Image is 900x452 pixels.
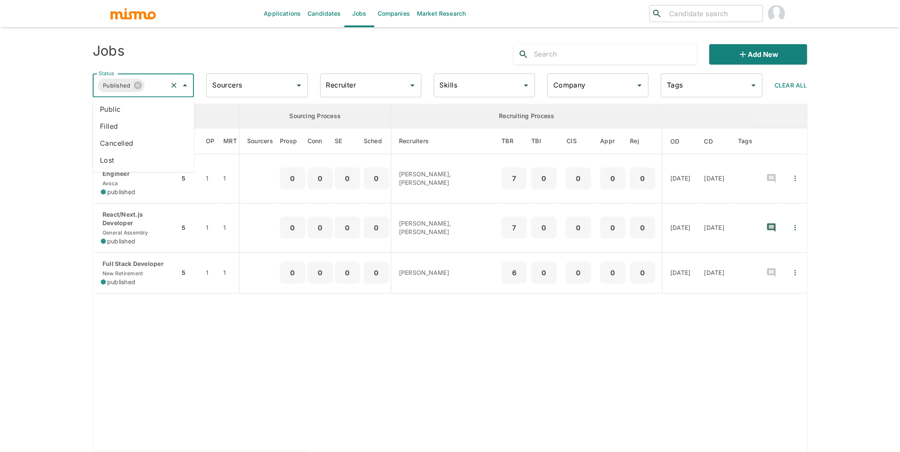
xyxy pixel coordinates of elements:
[633,267,652,279] p: 0
[367,172,386,184] p: 0
[709,44,807,65] button: Add new
[391,128,499,154] th: Recruiters
[670,136,691,147] span: OD
[704,136,724,147] span: CD
[569,222,588,234] p: 0
[367,222,386,234] p: 0
[311,267,330,279] p: 0
[748,79,760,91] button: Open
[529,128,559,154] th: To Be Interviewed
[101,210,173,227] p: React/Next.js Developer
[663,128,698,154] th: Onboarding Date
[199,203,222,252] td: 1
[101,229,148,236] span: General Assembly
[168,79,180,91] button: Clear
[598,128,628,154] th: Approved
[499,128,529,154] th: To Be Reviewed
[391,104,663,128] th: Recruiting Process
[534,48,697,61] input: Search
[107,237,135,246] span: published
[293,79,305,91] button: Open
[768,5,785,22] img: Carmen Vilachá
[101,270,143,277] span: New Retirement
[520,79,532,91] button: Open
[628,128,663,154] th: Rejected
[311,222,330,234] p: 0
[98,81,136,90] span: Published
[666,8,759,20] input: Candidate search
[604,172,622,184] p: 0
[513,44,534,65] button: search
[569,172,588,184] p: 0
[698,128,732,154] th: Created At
[786,263,805,282] button: Quick Actions
[604,267,622,279] p: 0
[93,101,194,118] li: Public
[367,267,386,279] p: 0
[311,172,330,184] p: 0
[663,154,698,203] td: [DATE]
[634,79,646,91] button: Open
[775,82,807,89] span: Clear All
[98,79,145,92] div: Published
[604,222,622,234] p: 0
[199,154,222,203] td: 1
[535,267,553,279] p: 0
[559,128,598,154] th: Client Interview Scheduled
[399,219,493,236] p: [PERSON_NAME], [PERSON_NAME]
[535,222,553,234] p: 0
[101,180,118,186] span: Avoca
[93,135,194,152] li: Cancelled
[761,263,782,283] button: recent-notes
[221,203,239,252] td: 1
[761,218,782,238] button: recent-notes
[399,170,493,187] p: [PERSON_NAME], [PERSON_NAME]
[698,203,732,252] td: [DATE]
[663,203,698,252] td: [DATE]
[505,222,524,234] p: 7
[93,42,125,59] h4: Jobs
[407,79,419,91] button: Open
[505,267,524,279] p: 6
[698,154,732,203] td: [DATE]
[761,168,782,189] button: recent-notes
[535,172,553,184] p: 0
[99,70,114,77] label: Status
[280,128,308,154] th: Prospects
[283,267,302,279] p: 0
[199,252,222,293] td: 1
[93,152,194,169] li: Lost
[239,104,391,128] th: Sourcing Process
[221,154,239,203] td: 1
[338,172,357,184] p: 0
[283,172,302,184] p: 0
[663,252,698,293] td: [DATE]
[221,128,239,154] th: Market Research Total
[731,128,759,154] th: Tags
[399,268,493,277] p: [PERSON_NAME]
[93,118,194,135] li: Filled
[633,172,652,184] p: 0
[633,222,652,234] p: 0
[786,169,805,188] button: Quick Actions
[362,128,391,154] th: Sched
[107,188,135,196] span: published
[179,252,199,293] td: 5
[221,252,239,293] td: 1
[110,7,157,20] img: logo
[569,267,588,279] p: 0
[179,154,199,203] td: 5
[179,79,191,91] button: Close
[107,278,135,286] span: published
[93,104,807,451] table: enhanced table
[698,252,732,293] td: [DATE]
[333,128,362,154] th: Sent Emails
[505,172,524,184] p: 7
[786,218,805,237] button: Quick Actions
[101,260,173,268] p: Full Stack Developer
[308,128,333,154] th: Connections
[338,222,357,234] p: 0
[338,267,357,279] p: 0
[239,128,280,154] th: Sourcers
[283,222,302,234] p: 0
